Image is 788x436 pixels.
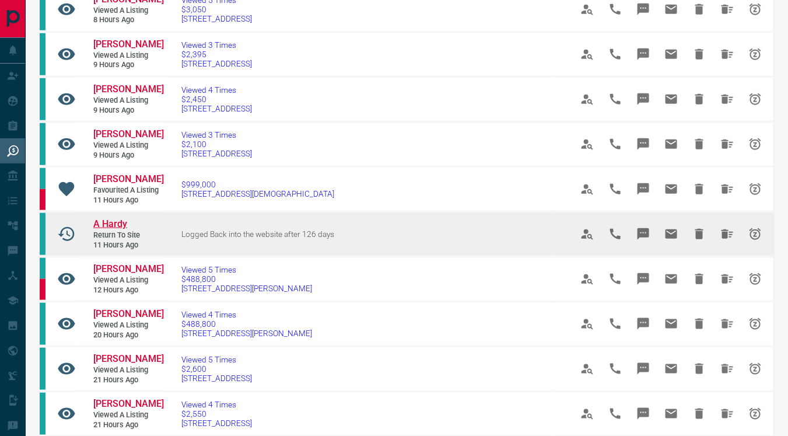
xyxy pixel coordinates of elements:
span: Viewed 3 Times [181,40,252,50]
span: $488,800 [181,274,312,284]
span: Call [601,40,629,68]
span: Viewed a Listing [93,320,163,330]
span: Hide All from Kit Fong Ng [713,130,741,158]
span: Viewed a Listing [93,51,163,61]
span: Message [629,175,657,203]
span: [STREET_ADDRESS] [181,418,252,428]
div: condos.ca [40,303,45,345]
span: Hide All from John Ming [713,310,741,338]
span: Logged Back into the website after 126 days [181,229,334,239]
span: [PERSON_NAME] [93,353,164,364]
span: 11 hours ago [93,196,163,205]
span: Viewed a Listing [93,275,163,285]
a: [PERSON_NAME] [93,353,163,365]
div: condos.ca [40,123,45,165]
span: 9 hours ago [93,60,163,70]
span: 21 hours ago [93,420,163,430]
div: condos.ca [40,213,45,255]
span: View Profile [573,355,601,383]
span: Favourited a Listing [93,186,163,196]
span: Snooze [741,130,769,158]
span: View Profile [573,40,601,68]
div: property.ca [40,279,45,300]
a: [PERSON_NAME] [93,398,163,410]
span: 11 hours ago [93,240,163,250]
div: condos.ca [40,393,45,435]
span: Viewed a Listing [93,6,163,16]
span: Call [601,310,629,338]
span: Hide All from A Hardy [713,220,741,248]
a: Viewed 4 Times$2,450[STREET_ADDRESS] [181,85,252,113]
span: Email [657,355,685,383]
span: 21 hours ago [93,375,163,385]
div: condos.ca [40,78,45,120]
span: Viewed 5 Times [181,355,252,364]
span: [PERSON_NAME] [93,39,164,50]
span: Viewed 4 Times [181,400,252,409]
span: 20 hours ago [93,330,163,340]
span: Viewed a Listing [93,141,163,151]
span: Viewed 4 Times [181,310,312,319]
span: View Profile [573,175,601,203]
span: [PERSON_NAME] [93,308,164,319]
span: [PERSON_NAME] [93,263,164,274]
div: condos.ca [40,258,45,279]
span: Message [629,40,657,68]
a: [PERSON_NAME] [93,173,163,186]
span: Call [601,355,629,383]
a: Viewed 4 Times$488,800[STREET_ADDRESS][PERSON_NAME] [181,310,312,338]
span: Viewed a Listing [93,96,163,106]
span: [PERSON_NAME] [93,128,164,139]
span: View Profile [573,400,601,428]
a: [PERSON_NAME] [93,308,163,320]
a: Viewed 3 Times$2,395[STREET_ADDRESS] [181,40,252,68]
span: $2,600 [181,364,252,374]
span: [STREET_ADDRESS] [181,104,252,113]
a: Viewed 4 Times$2,550[STREET_ADDRESS] [181,400,252,428]
span: Email [657,400,685,428]
span: Hide All from J Loia [713,265,741,293]
span: View Profile [573,265,601,293]
span: Hide All from Katia Shmanay [713,355,741,383]
span: Email [657,175,685,203]
span: Hide [685,400,713,428]
span: [PERSON_NAME] [93,398,164,409]
span: Call [601,265,629,293]
span: [STREET_ADDRESS] [181,374,252,383]
span: Hide [685,355,713,383]
span: Message [629,355,657,383]
span: Message [629,400,657,428]
span: Hide [685,40,713,68]
span: Snooze [741,310,769,338]
span: 9 hours ago [93,151,163,161]
span: $3,050 [181,5,252,14]
span: 9 hours ago [93,106,163,116]
span: 8 hours ago [93,15,163,25]
span: Email [657,85,685,113]
span: Viewed 3 Times [181,130,252,139]
div: condos.ca [40,33,45,75]
span: Hide All from Kit Fong Ng [713,85,741,113]
div: condos.ca [40,348,45,390]
a: Viewed 5 Times$488,800[STREET_ADDRESS][PERSON_NAME] [181,265,312,293]
span: Hide [685,220,713,248]
span: Snooze [741,355,769,383]
span: Email [657,220,685,248]
span: [STREET_ADDRESS][PERSON_NAME] [181,329,312,338]
span: Call [601,130,629,158]
span: $999,000 [181,180,334,189]
a: $999,000[STREET_ADDRESS][DEMOGRAPHIC_DATA] [181,180,334,198]
span: Viewed a Listing [93,410,163,420]
a: [PERSON_NAME] [93,83,163,96]
span: Viewed 5 Times [181,265,312,274]
span: View Profile [573,310,601,338]
span: Call [601,85,629,113]
span: Viewed 4 Times [181,85,252,95]
span: Hide [685,310,713,338]
span: View Profile [573,220,601,248]
span: Hide All from Katia Shmanay [713,400,741,428]
span: [STREET_ADDRESS] [181,59,252,68]
span: Hide All from J Loia [713,175,741,203]
span: Email [657,265,685,293]
span: Call [601,175,629,203]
